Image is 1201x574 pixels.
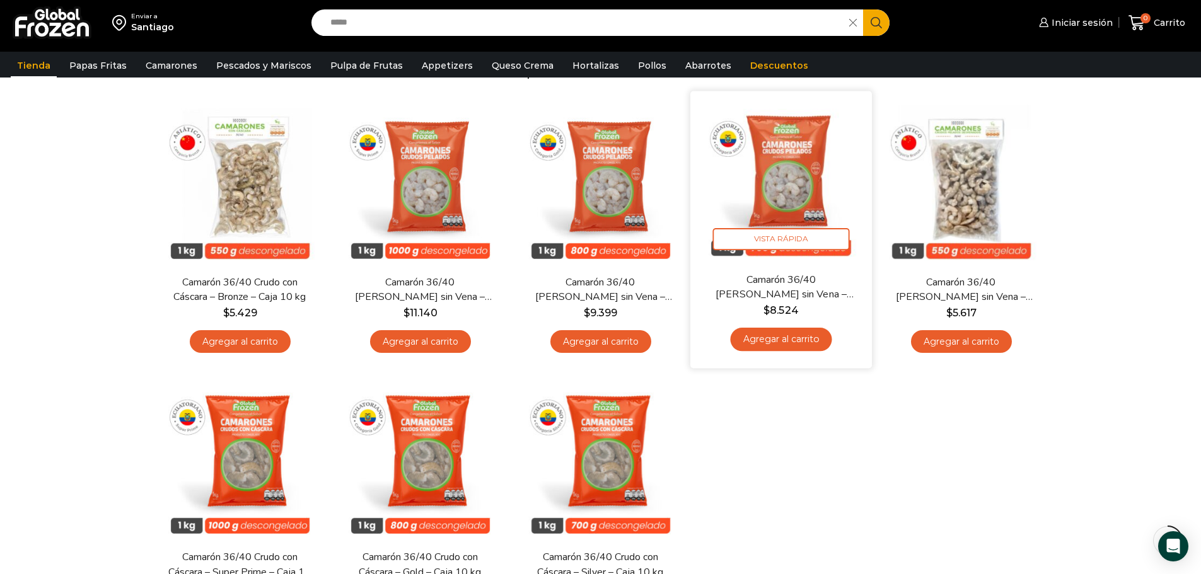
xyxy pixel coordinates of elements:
[1036,10,1113,35] a: Iniciar sesión
[1158,531,1188,561] div: Open Intercom Messenger
[863,9,890,36] button: Search button
[712,228,849,250] span: Vista Rápida
[223,307,257,319] bdi: 5.429
[1048,16,1113,29] span: Iniciar sesión
[223,307,229,319] span: $
[210,54,318,77] a: Pescados y Mariscos
[131,21,174,33] div: Santiago
[1151,16,1185,29] span: Carrito
[1140,13,1151,23] span: 0
[324,54,409,77] a: Pulpa de Frutas
[946,307,977,319] bdi: 5.617
[370,330,471,353] a: Agregar al carrito: “Camarón 36/40 Crudo Pelado sin Vena - Super Prime - Caja 10 kg”
[888,275,1033,304] a: Camarón 36/40 [PERSON_NAME] sin Vena – Bronze – Caja 10 kg
[1125,8,1188,38] a: 0 Carrito
[485,54,560,77] a: Queso Crema
[730,328,832,351] a: Agregar al carrito: “Camarón 36/40 Crudo Pelado sin Vena - Silver - Caja 10 kg”
[763,304,770,316] span: $
[528,275,673,304] a: Camarón 36/40 [PERSON_NAME] sin Vena – Gold – Caja 10 kg
[403,307,438,319] bdi: 11.140
[347,275,492,304] a: Camarón 36/40 [PERSON_NAME] sin Vena – Super Prime – Caja 10 kg
[63,54,133,77] a: Papas Fritas
[707,272,854,302] a: Camarón 36/40 [PERSON_NAME] sin Vena – Silver – Caja 10 kg
[403,307,410,319] span: $
[139,54,204,77] a: Camarones
[550,330,651,353] a: Agregar al carrito: “Camarón 36/40 Crudo Pelado sin Vena - Gold - Caja 10 kg”
[415,54,479,77] a: Appetizers
[11,54,57,77] a: Tienda
[632,54,673,77] a: Pollos
[190,330,291,353] a: Agregar al carrito: “Camarón 36/40 Crudo con Cáscara - Bronze - Caja 10 kg”
[679,54,738,77] a: Abarrotes
[763,304,798,316] bdi: 8.524
[167,275,312,304] a: Camarón 36/40 Crudo con Cáscara – Bronze – Caja 10 kg
[131,12,174,21] div: Enviar a
[112,12,131,33] img: address-field-icon.svg
[911,330,1012,353] a: Agregar al carrito: “Camarón 36/40 Crudo Pelado sin Vena - Bronze - Caja 10 kg”
[566,54,625,77] a: Hortalizas
[584,307,590,319] span: $
[744,54,815,77] a: Descuentos
[946,307,953,319] span: $
[584,307,617,319] bdi: 9.399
